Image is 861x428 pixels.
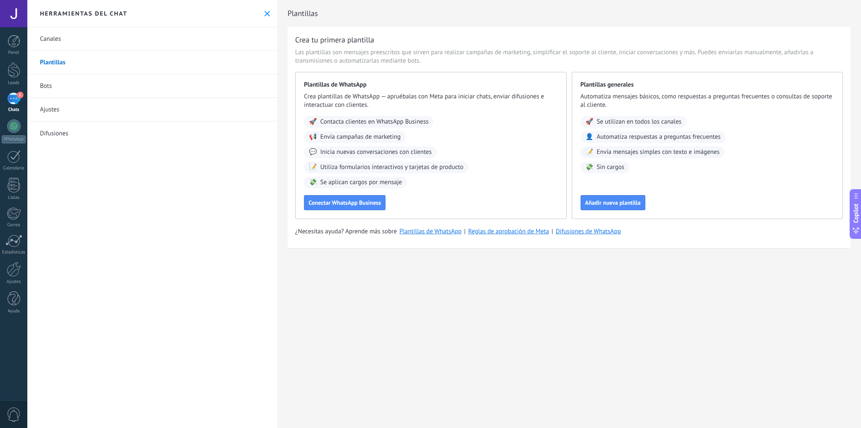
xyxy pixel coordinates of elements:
button: Añadir nueva plantilla [581,195,645,210]
div: Chats [2,107,26,113]
div: Ayuda [2,309,26,314]
a: Bots [27,74,277,98]
button: Conectar WhatsApp Business [304,195,386,210]
span: Crea plantillas de WhatsApp — apruébalas con Meta para iniciar chats, enviar difusiones e interac... [304,92,558,109]
h3: Crea tu primera plantilla [295,34,374,45]
span: 1 [17,92,24,98]
span: Utiliza formularios interactivos y tarjetas de producto [320,163,464,172]
a: Ajustes [27,98,277,122]
span: Conectar WhatsApp Business [309,200,381,206]
span: Contacta clientes en WhatsApp Business [320,118,429,126]
div: Estadísticas [2,250,26,255]
div: Listas [2,195,26,201]
a: Canales [27,27,277,51]
div: Ajustes [2,279,26,285]
div: | | [295,227,843,236]
span: 👤 [586,133,594,141]
div: Leads [2,80,26,86]
span: ¿Necesitas ayuda? Aprende más sobre [295,227,397,236]
span: Envía mensajes simples con texto e imágenes [597,148,719,156]
span: 🚀 [586,118,594,126]
span: Copilot [852,204,860,223]
span: Envía campañas de marketing [320,133,401,141]
div: Panel [2,50,26,55]
span: Plantillas de WhatsApp [304,81,558,89]
div: Calendario [2,166,26,171]
h2: Plantillas [288,5,850,22]
div: Correo [2,222,26,228]
span: Añadir nueva plantilla [585,200,641,206]
span: Sin cargos [597,163,624,172]
a: Plantillas [27,51,277,74]
span: Plantillas generales [581,81,835,89]
span: 📝 [586,148,594,156]
span: 💸 [586,163,594,172]
span: Inicia nuevas conversaciones con clientes [320,148,432,156]
a: Reglas de aprobación de Meta [468,227,549,235]
span: 📝 [309,163,317,172]
span: 💬 [309,148,317,156]
span: 🚀 [309,118,317,126]
a: Plantillas de WhatsApp [399,227,462,235]
span: 💸 [309,178,317,187]
span: Automatiza mensajes básicos, como respuestas a preguntas frecuentes o consultas de soporte al cli... [581,92,835,109]
span: Se aplican cargos por mensaje [320,178,402,187]
h2: Herramientas del chat [40,10,127,17]
span: Automatiza respuestas a preguntas frecuentes [597,133,721,141]
span: Se utilizan en todos los canales [597,118,681,126]
span: Las plantillas son mensajes preescritos que sirven para realizar campañas de marketing, simplific... [295,48,843,65]
a: Difusiones de WhatsApp [556,227,621,235]
div: WhatsApp [2,135,26,143]
a: Difusiones [27,122,277,145]
span: 📢 [309,133,317,141]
